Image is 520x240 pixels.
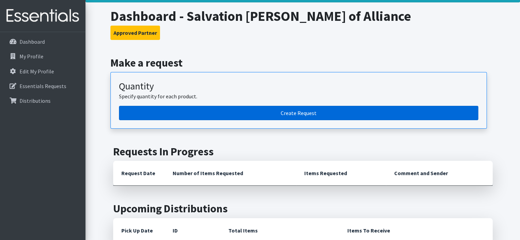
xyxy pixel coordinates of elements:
[19,38,45,45] p: Dashboard
[3,79,83,93] a: Essentials Requests
[3,4,83,27] img: HumanEssentials
[119,81,478,92] h3: Quantity
[164,161,296,186] th: Number of Items Requested
[386,161,492,186] th: Comment and Sender
[110,56,495,69] h2: Make a request
[110,26,160,40] button: Approved Partner
[3,50,83,63] a: My Profile
[19,68,54,75] p: Edit My Profile
[113,202,493,215] h2: Upcoming Distributions
[3,35,83,48] a: Dashboard
[296,161,386,186] th: Items Requested
[110,8,495,24] h1: Dashboard - Salvation [PERSON_NAME] of Alliance
[119,106,478,120] a: Create a request by quantity
[119,92,478,100] p: Specify quantity for each product.
[19,83,66,89] p: Essentials Requests
[3,65,83,78] a: Edit My Profile
[113,145,493,158] h2: Requests In Progress
[3,94,83,108] a: Distributions
[113,161,164,186] th: Request Date
[19,97,51,104] p: Distributions
[19,53,43,60] p: My Profile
